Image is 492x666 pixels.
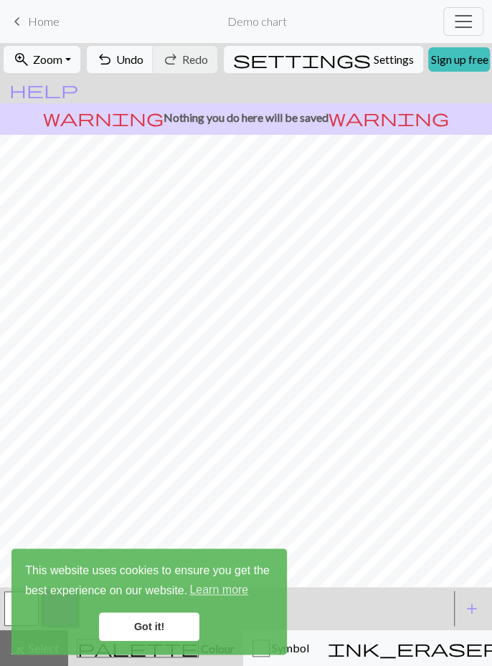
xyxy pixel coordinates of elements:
span: warning [328,108,449,128]
a: Sign up free [428,47,490,72]
div: cookieconsent [11,548,287,655]
span: Settings [374,51,414,68]
button: Undo [87,46,153,73]
span: Zoom [33,52,62,66]
h2: Demo chart [227,14,287,28]
span: Home [28,14,60,28]
span: This website uses cookies to ensure you get the best experience on our website. [25,562,273,601]
span: add [463,599,481,619]
a: Home [9,9,60,34]
span: undo [96,49,113,70]
p: Nothing you do here will be saved [6,109,486,126]
span: keyboard_arrow_left [9,11,26,32]
span: Undo [116,52,143,66]
i: Settings [233,51,371,68]
span: highlight_alt [9,638,27,658]
button: Zoom [4,46,80,73]
a: learn more about cookies [187,579,250,601]
button: SettingsSettings [224,46,423,73]
span: help [9,80,78,100]
span: Symbol [270,641,309,655]
span: settings [233,49,371,70]
span: warning [43,108,164,128]
button: Toggle navigation [443,7,483,36]
span: zoom_in [13,49,30,70]
a: dismiss cookie message [99,612,199,641]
